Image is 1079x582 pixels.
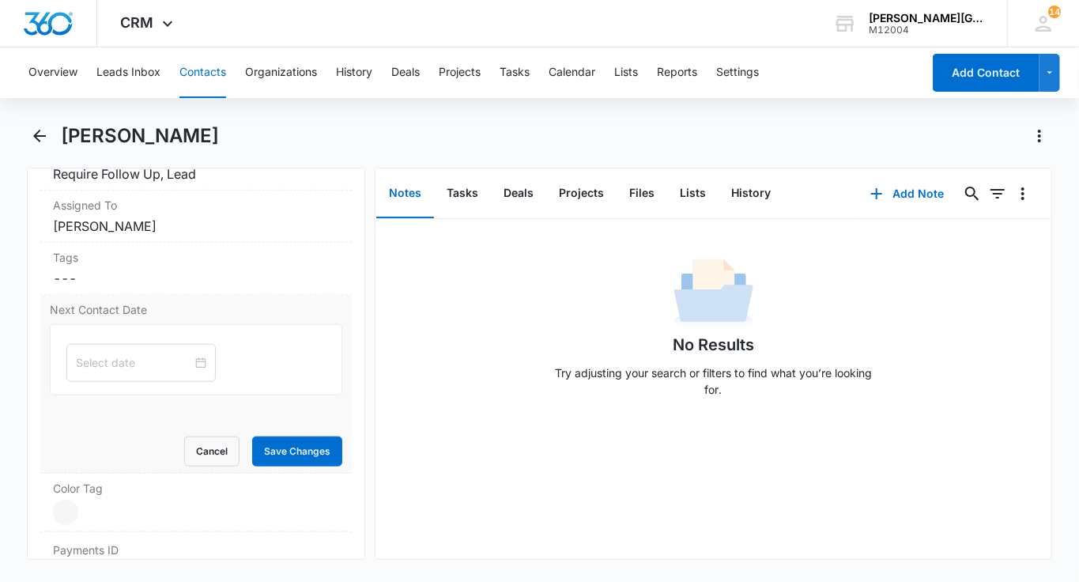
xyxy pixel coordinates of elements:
[53,164,339,183] dd: Require Follow Up, Lead
[179,47,226,98] button: Contacts
[40,243,352,295] div: Tags---
[869,25,984,36] div: account id
[546,169,617,218] button: Projects
[53,217,339,236] dd: [PERSON_NAME]
[1048,6,1061,18] span: 14
[53,542,125,558] dt: Payments ID
[53,249,339,266] label: Tags
[933,54,1039,92] button: Add Contact
[491,169,546,218] button: Deals
[855,175,960,213] button: Add Note
[53,480,339,497] label: Color Tag
[184,436,240,467] button: Cancel
[674,254,753,333] img: No Data
[50,301,342,318] label: Next Contact Date
[617,169,667,218] button: Files
[500,47,530,98] button: Tasks
[614,47,638,98] button: Lists
[27,123,51,149] button: Back
[549,47,595,98] button: Calendar
[53,269,339,288] dd: ---
[121,14,154,31] span: CRM
[336,47,372,98] button: History
[960,181,985,206] button: Search...
[391,47,420,98] button: Deals
[657,47,697,98] button: Reports
[76,354,192,372] input: Select date
[245,47,317,98] button: Organizations
[252,436,342,467] button: Save Changes
[869,12,984,25] div: account name
[667,169,719,218] button: Lists
[434,169,491,218] button: Tasks
[53,197,339,214] label: Assigned To
[40,191,352,243] div: Assigned To[PERSON_NAME]
[673,333,754,357] h1: No Results
[1027,123,1052,149] button: Actions
[985,181,1010,206] button: Filters
[1010,181,1036,206] button: Overflow Menu
[548,365,880,398] p: Try adjusting your search or filters to find what you’re looking for.
[716,47,759,98] button: Settings
[40,474,352,532] div: Color Tag
[40,532,352,569] div: Payments ID
[96,47,160,98] button: Leads Inbox
[1048,6,1061,18] div: notifications count
[439,47,481,98] button: Projects
[28,47,77,98] button: Overview
[61,124,219,148] h1: [PERSON_NAME]
[376,169,434,218] button: Notes
[719,169,783,218] button: History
